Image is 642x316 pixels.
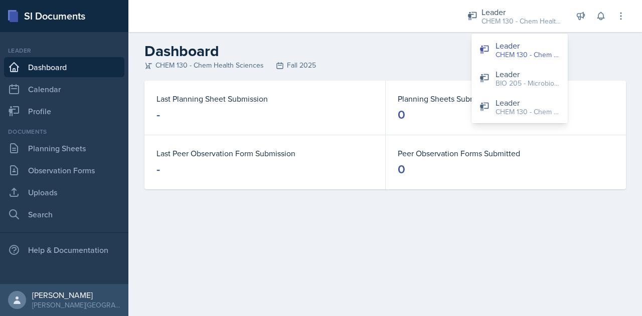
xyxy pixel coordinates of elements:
div: Leader [4,46,124,55]
div: Leader [496,40,560,52]
a: Uploads [4,182,124,202]
div: 0 [398,161,405,177]
div: Help & Documentation [4,240,124,260]
div: Documents [4,127,124,136]
a: Search [4,204,124,224]
button: Leader CHEM 130 - Chem Health Sciences / Fall 2025 [471,36,568,64]
div: Leader [481,6,562,18]
a: Calendar [4,79,124,99]
dt: Last Peer Observation Form Submission [156,147,373,159]
div: [PERSON_NAME] [32,290,120,300]
dt: Last Planning Sheet Submission [156,93,373,105]
div: CHEM 130 - Chem Health Sciences / Fall 2025 [496,107,560,117]
div: [PERSON_NAME][GEOGRAPHIC_DATA] [32,300,120,310]
div: CHEM 130 - Chem Health Sciences / Fall 2025 [481,16,562,27]
div: Leader [496,68,560,80]
div: CHEM 130 - Chem Health Sciences Fall 2025 [144,60,626,71]
dt: Planning Sheets Submitted [398,93,614,105]
div: CHEM 130 - Chem Health Sciences / Fall 2025 [496,50,560,60]
button: Leader CHEM 130 - Chem Health Sciences / Fall 2025 [471,93,568,121]
div: - [156,107,160,123]
div: - [156,161,160,177]
div: BIO 205 - Microbio for Health Sci / Fall 2025 [496,78,560,89]
a: Profile [4,101,124,121]
a: Observation Forms [4,160,124,180]
div: 0 [398,107,405,123]
h2: Dashboard [144,42,626,60]
dt: Peer Observation Forms Submitted [398,147,614,159]
div: Leader [496,97,560,109]
a: Dashboard [4,57,124,77]
button: Leader BIO 205 - Microbio for Health Sci / Fall 2025 [471,64,568,93]
a: Planning Sheets [4,138,124,158]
